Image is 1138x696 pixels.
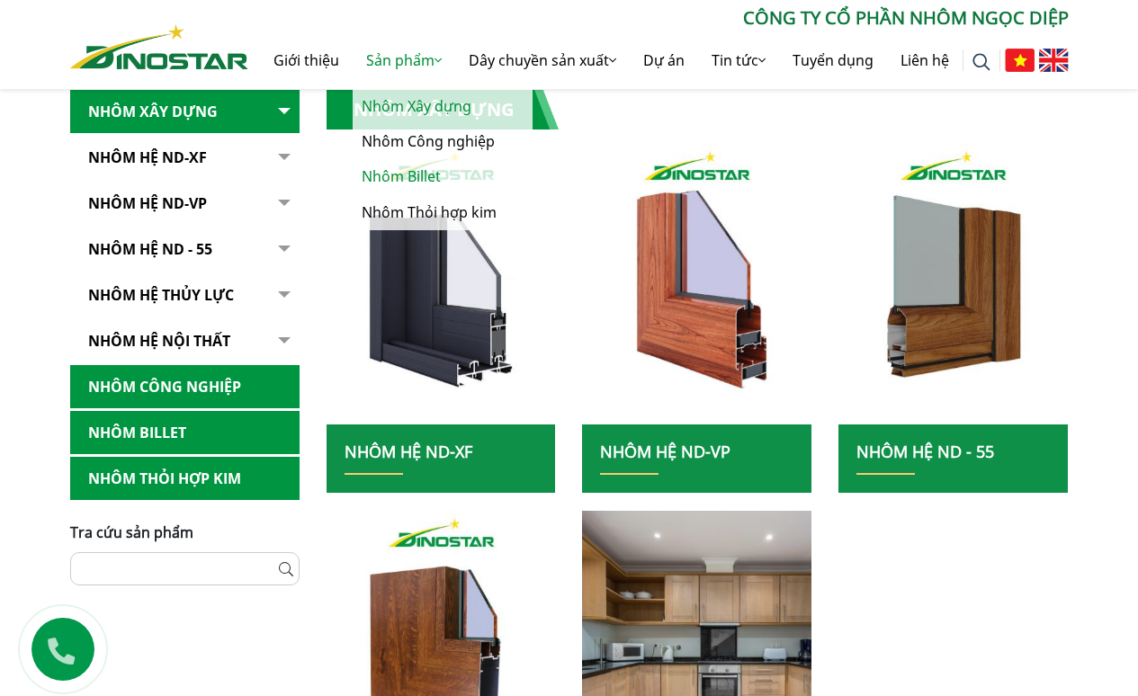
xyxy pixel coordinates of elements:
[698,31,779,89] a: Tin tức
[1039,49,1069,72] img: English
[887,31,963,89] a: Liên hệ
[327,144,556,424] a: nhom xay dung
[327,90,559,129] h1: Nhôm Xây dựng
[779,31,887,89] a: Tuyển dụng
[70,411,300,455] a: Nhôm Billet
[70,90,300,134] a: Nhôm Xây dựng
[70,522,193,542] span: Tra cứu sản phẩm
[70,365,300,409] a: Nhôm Công nghiệp
[353,195,533,230] a: Nhôm Thỏi hợp kim
[972,53,990,71] img: search
[353,124,533,159] a: Nhôm Công nghiệp
[455,31,630,89] a: Dây chuyền sản xuất
[70,182,300,226] a: Nhôm Hệ ND-VP
[70,457,300,501] a: Nhôm Thỏi hợp kim
[70,24,248,69] img: Nhôm Dinostar
[260,31,353,89] a: Giới thiệu
[582,144,811,424] img: nhom xay dung
[353,89,533,124] a: Nhôm Xây dựng
[353,159,533,194] a: Nhôm Billet
[70,319,300,363] a: Nhôm hệ nội thất
[70,228,300,272] a: NHÔM HỆ ND - 55
[353,31,455,89] a: Sản phẩm
[345,441,472,462] a: Nhôm Hệ ND-XF
[600,441,730,462] a: Nhôm Hệ ND-VP
[70,136,300,180] a: Nhôm Hệ ND-XF
[248,4,1069,31] p: CÔNG TY CỔ PHẦN NHÔM NGỌC DIỆP
[326,144,555,424] img: nhom xay dung
[630,31,698,89] a: Dự án
[838,144,1068,424] img: nhom xay dung
[856,441,994,462] a: NHÔM HỆ ND - 55
[70,273,300,317] a: Nhôm hệ thủy lực
[1005,49,1035,72] img: Tiếng Việt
